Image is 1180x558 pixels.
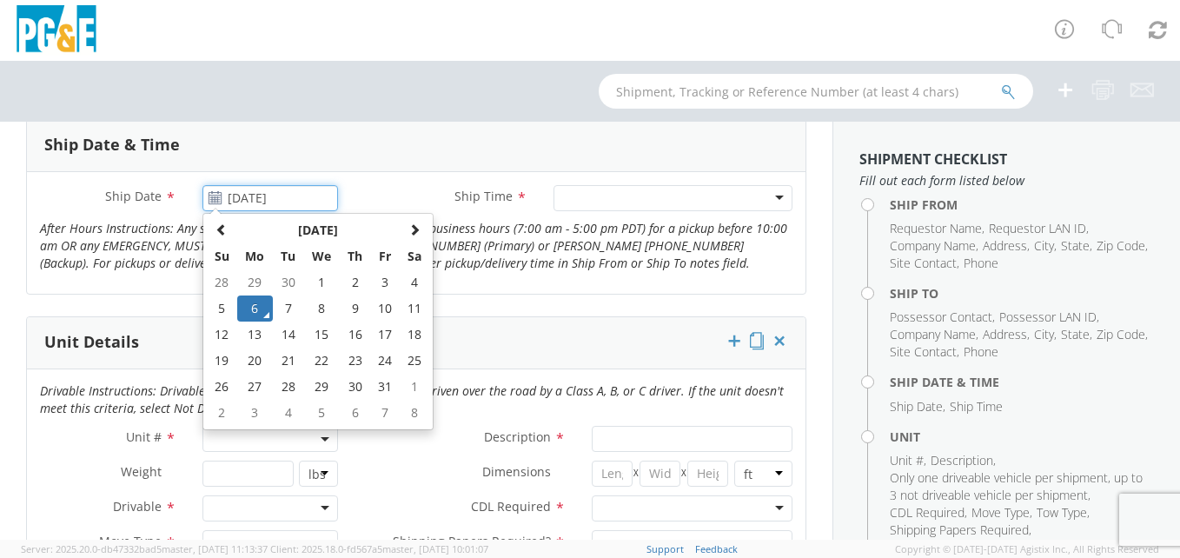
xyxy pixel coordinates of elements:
span: CDL Required [471,498,551,515]
td: 18 [400,322,429,348]
li: , [890,220,984,237]
td: 27 [237,374,274,400]
td: 28 [273,374,303,400]
h4: Ship From [890,198,1154,211]
span: Requestor LAN ID [989,220,1086,236]
td: 17 [370,322,400,348]
span: City [1034,237,1054,254]
td: 13 [237,322,274,348]
span: Move Type [971,504,1030,521]
li: , [890,237,978,255]
span: Description [484,428,551,445]
img: pge-logo-06675f144f4cfa6a6814.png [13,5,100,56]
h3: Ship Date & Time [44,136,180,154]
h3: Unit Details [44,334,139,351]
td: 7 [370,400,400,426]
input: Shipment, Tracking or Reference Number (at least 4 chars) [599,74,1033,109]
span: Address [983,326,1027,342]
td: 26 [207,374,237,400]
span: master, [DATE] 10:01:07 [382,542,488,555]
td: 4 [273,400,303,426]
td: 12 [207,322,237,348]
td: 19 [207,348,237,374]
td: 3 [370,269,400,296]
span: X [633,461,640,487]
span: Fill out each form listed below [859,172,1154,189]
span: Zip Code [1097,237,1145,254]
td: 20 [237,348,274,374]
a: Support [646,542,684,555]
span: Ship Date [105,188,162,204]
a: Feedback [695,542,738,555]
span: Phone [964,255,998,271]
li: , [890,398,945,415]
th: Select Month [237,217,400,243]
span: Unit # [126,428,162,445]
i: Drivable Instructions: Drivable is a unit that is roadworthy and can be driven over the road by a... [40,382,784,416]
td: 30 [273,269,303,296]
input: Width [640,461,680,487]
span: Dimensions [482,463,551,480]
td: 23 [340,348,370,374]
input: Length [592,461,633,487]
td: 9 [340,296,370,322]
td: 1 [400,374,429,400]
td: 4 [400,269,429,296]
span: Server: 2025.20.0-db47332bad5 [21,542,268,555]
span: Site Contact [890,255,957,271]
span: Requestor Name [890,220,982,236]
td: 21 [273,348,303,374]
th: Su [207,243,237,269]
td: 22 [303,348,340,374]
span: Description [931,452,993,468]
li: , [890,255,959,272]
td: 5 [207,296,237,322]
li: , [890,326,978,343]
th: Th [340,243,370,269]
span: Ship Time [454,188,513,204]
span: City [1034,326,1054,342]
li: , [890,309,995,326]
td: 31 [370,374,400,400]
li: , [1034,237,1057,255]
td: 2 [340,269,370,296]
td: 30 [340,374,370,400]
span: X [680,461,687,487]
td: 11 [400,296,429,322]
td: 24 [370,348,400,374]
span: Shipping Papers Required? [393,533,551,549]
span: Previous Month [215,223,228,236]
li: , [890,452,926,469]
li: , [890,504,967,521]
span: Company Name [890,237,976,254]
td: 10 [370,296,400,322]
span: Possessor LAN ID [999,309,1097,325]
th: Sa [400,243,429,269]
span: Ship Date [890,398,943,415]
th: Fr [370,243,400,269]
td: 29 [237,269,274,296]
li: , [890,469,1150,504]
li: , [989,220,1089,237]
th: We [303,243,340,269]
h4: Ship Date & Time [890,375,1154,389]
th: Tu [273,243,303,269]
span: CDL Required [890,504,965,521]
span: master, [DATE] 11:13:37 [162,542,268,555]
span: Next Month [408,223,421,236]
li: , [983,326,1030,343]
td: 6 [237,296,274,322]
span: Only one driveable vehicle per shipment, up to 3 not driveable vehicle per shipment [890,469,1143,503]
td: 7 [273,296,303,322]
span: Weight [121,463,162,480]
li: , [931,452,996,469]
span: Ship Time [950,398,1003,415]
td: 8 [400,400,429,426]
span: Client: 2025.18.0-fd567a5 [270,542,488,555]
td: 25 [400,348,429,374]
span: Possessor Contact [890,309,992,325]
span: Copyright © [DATE]-[DATE] Agistix Inc., All Rights Reserved [895,542,1159,556]
li: , [890,343,959,361]
span: Address [983,237,1027,254]
li: , [971,504,1032,521]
